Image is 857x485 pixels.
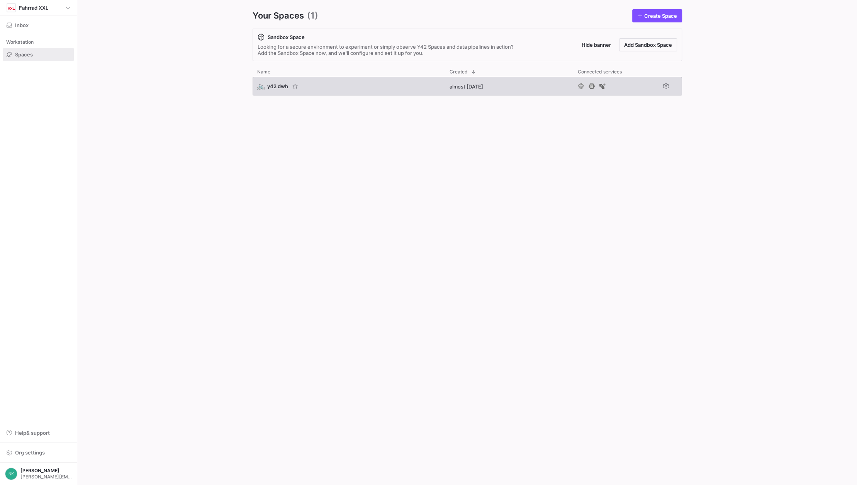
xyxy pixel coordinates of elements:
span: [PERSON_NAME][EMAIL_ADDRESS][PERSON_NAME][DOMAIN_NAME] [20,474,72,480]
span: (1) [307,9,318,22]
span: Created [450,69,468,75]
span: Spaces [15,51,33,58]
div: NK [5,468,17,480]
span: Inbox [15,22,29,28]
button: Inbox [3,19,74,32]
span: almost [DATE] [450,83,483,90]
div: Press SPACE to select this row. [253,77,682,99]
span: Name [257,69,270,75]
button: NK[PERSON_NAME][PERSON_NAME][EMAIL_ADDRESS][PERSON_NAME][DOMAIN_NAME] [3,466,74,482]
div: Looking for a secure environment to experiment or simply observe Y42 Spaces and data pipelines in... [258,44,514,56]
div: Workstation [3,36,74,48]
span: Your Spaces [253,9,304,22]
span: [PERSON_NAME] [20,468,72,473]
button: Hide banner [577,38,616,51]
span: Create Space [644,13,677,19]
a: Org settings [3,450,74,456]
span: Fahrrad XXL [19,5,48,11]
img: https://storage.googleapis.com/y42-prod-data-exchange/images/oGOSqxDdlQtxIPYJfiHrUWhjI5fT83rRj0ID... [7,4,15,12]
span: Hide banner [582,42,611,48]
span: Sandbox Space [268,34,305,40]
a: Spaces [3,48,74,61]
span: Connected services [578,69,622,75]
span: Add Sandbox Space [624,42,672,48]
button: Help& support [3,426,74,439]
a: Create Space [632,9,682,22]
span: Help & support [15,430,50,436]
span: 🚲 [257,83,264,90]
span: Org settings [15,449,45,456]
button: Add Sandbox Space [619,38,677,51]
button: Org settings [3,446,74,459]
span: y42 dwh [267,83,288,89]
